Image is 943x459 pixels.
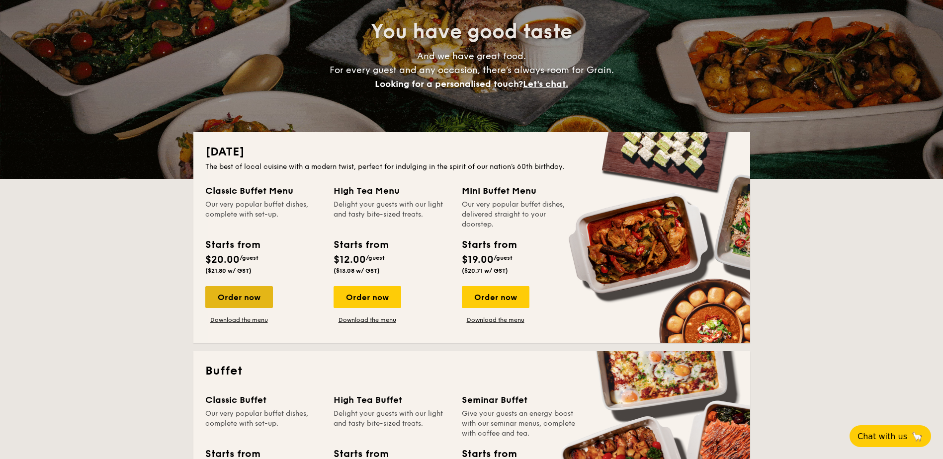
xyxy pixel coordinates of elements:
div: Classic Buffet [205,393,322,407]
div: Mini Buffet Menu [462,184,578,198]
span: /guest [240,254,258,261]
div: Seminar Buffet [462,393,578,407]
span: Looking for a personalised touch? [375,78,523,89]
div: Classic Buffet Menu [205,184,322,198]
span: /guest [366,254,385,261]
span: ($13.08 w/ GST) [334,267,380,274]
span: And we have great food. For every guest and any occasion, there’s always room for Grain. [330,51,614,89]
div: Give your guests an energy boost with our seminar menus, complete with coffee and tea. [462,409,578,439]
span: $20.00 [205,254,240,266]
div: The best of local cuisine with a modern twist, perfect for indulging in the spirit of our nation’... [205,162,738,172]
div: Starts from [334,237,388,252]
div: Our very popular buffet dishes, complete with set-up. [205,200,322,229]
span: ($20.71 w/ GST) [462,267,508,274]
span: /guest [494,254,513,261]
span: Chat with us [857,432,907,441]
div: Order now [205,286,273,308]
div: Starts from [462,237,516,252]
div: Order now [334,286,401,308]
span: 🦙 [911,431,923,442]
div: Our very popular buffet dishes, complete with set-up. [205,409,322,439]
div: Our very popular buffet dishes, delivered straight to your doorstep. [462,200,578,229]
div: High Tea Buffet [334,393,450,407]
a: Download the menu [205,316,273,324]
button: Chat with us🦙 [850,425,931,447]
span: ($21.80 w/ GST) [205,267,252,274]
span: You have good taste [371,20,572,44]
div: Delight your guests with our light and tasty bite-sized treats. [334,409,450,439]
div: Order now [462,286,529,308]
h2: Buffet [205,363,738,379]
div: Starts from [205,237,259,252]
a: Download the menu [334,316,401,324]
span: Let's chat. [523,78,568,89]
div: Delight your guests with our light and tasty bite-sized treats. [334,200,450,229]
span: $12.00 [334,254,366,266]
span: $19.00 [462,254,494,266]
div: High Tea Menu [334,184,450,198]
h2: [DATE] [205,144,738,160]
a: Download the menu [462,316,529,324]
